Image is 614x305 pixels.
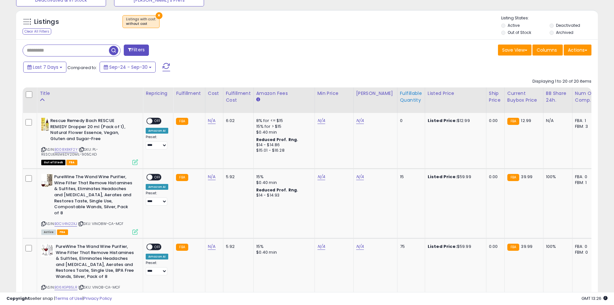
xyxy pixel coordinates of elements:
button: Sep-24 - Sep-30 [100,62,156,73]
a: N/A [208,174,216,180]
small: FBA [176,118,188,125]
a: B06XGP85LR [54,285,77,290]
div: Amazon Fees [256,90,312,97]
span: OFF [152,175,163,180]
span: OFF [152,118,163,124]
a: N/A [317,243,325,250]
div: 5.92 [226,244,249,249]
label: Archived [556,30,573,35]
span: OFF [152,244,163,250]
a: N/A [356,117,364,124]
div: BB Share 24h. [546,90,570,104]
span: | SKU: VINO8W-CA-MCF [78,221,123,226]
span: FBA [66,160,77,165]
h5: Listings [34,17,59,26]
div: Fulfillment [176,90,202,97]
div: 15% for > $15 [256,124,310,129]
small: FBA [507,174,519,181]
span: | SKU: PL-RESCUEREMEDY20ML-905CAD [41,147,98,157]
span: 12.99 [521,117,531,124]
small: Amazon Fees. [256,97,260,103]
div: Preset: [146,135,168,149]
div: 100% [546,244,567,249]
a: B008X8KF2Y [54,147,78,152]
div: 15 [400,174,420,180]
div: Num of Comp. [575,90,599,104]
img: 414N95ubrgL._SL40_.jpg [41,244,54,257]
div: 0.00 [489,118,500,124]
span: Last 7 Days [33,64,58,70]
div: 0.00 [489,174,500,180]
small: FBA [176,174,188,181]
span: Sep-24 - Sep-30 [109,64,148,70]
div: FBA: 0 [575,244,596,249]
b: Listed Price: [428,117,457,124]
label: Out of Stock [508,30,531,35]
strong: Copyright [6,295,30,301]
div: Amazon AI [146,254,168,259]
b: Listed Price: [428,243,457,249]
div: 5.92 [226,174,249,180]
div: ASIN: [41,118,138,164]
button: Save View [498,45,531,56]
button: Filters [124,45,149,56]
div: $14 - $14.93 [256,193,310,198]
a: Terms of Use [55,295,83,301]
div: 100% [546,174,567,180]
button: × [156,12,162,19]
span: 39.99 [521,174,532,180]
button: Last 7 Days [23,62,66,73]
div: 8% for <= $15 [256,118,310,124]
div: FBM: 1 [575,180,596,186]
div: FBA: 1 [575,118,596,124]
a: N/A [317,117,325,124]
div: Amazon AI [146,184,168,190]
b: Listed Price: [428,174,457,180]
button: Columns [532,45,563,56]
b: PureWine The Wand Wine Purifier, Wine Filter That Remove Histamines & Sulfites, Eliminates Headac... [54,174,132,218]
span: Columns [537,47,557,53]
small: FBA [176,244,188,251]
div: FBM: 3 [575,124,596,129]
b: PureWine The Wand Wine Purifier, Wine Filter That Remove Histamines & Sulfites, Eliminates Headac... [56,244,134,281]
span: All listings that are currently out of stock and unavailable for purchase on Amazon [41,160,65,165]
a: N/A [208,243,216,250]
div: Current Buybox Price [507,90,541,104]
div: N/A [546,118,567,124]
img: 41j6VVYeg0L._SL40_.jpg [41,118,49,131]
div: Title [40,90,140,97]
div: Displaying 1 to 20 of 20 items [532,78,591,85]
div: Preset: [146,261,168,275]
div: 15% [256,174,310,180]
div: Preset: [146,191,168,206]
div: FBM: 0 [575,249,596,255]
a: N/A [208,117,216,124]
div: $14 - $14.86 [256,142,310,148]
div: Amazon AI [146,128,168,134]
div: 0.00 [489,244,500,249]
div: FBA: 0 [575,174,596,180]
div: Fulfillment Cost [226,90,251,104]
label: Active [508,23,520,28]
b: Reduced Prof. Rng. [256,187,298,193]
div: Cost [208,90,220,97]
p: Listing States: [501,15,598,21]
span: 2025-10-8 13:26 GMT [581,295,608,301]
a: B0CV4N22XJ [54,221,77,227]
div: Clear All Filters [23,28,51,35]
small: FBA [507,118,519,125]
a: Privacy Policy [83,295,112,301]
div: without cost [126,22,156,26]
div: $59.99 [428,174,481,180]
div: Fulfillable Quantity [400,90,422,104]
div: Repricing [146,90,171,97]
div: 15% [256,244,310,249]
a: N/A [356,243,364,250]
label: Deactivated [556,23,580,28]
b: Rescue Remedy Bach RESCUE REMEDY Dropper 20 ml (Pack of 1), Natural Flower Essence, Vegan, Gluten... [50,118,129,143]
button: Actions [564,45,591,56]
div: [PERSON_NAME] [356,90,395,97]
div: 75 [400,244,420,249]
div: $0.40 min [256,180,310,186]
div: seller snap | | [6,296,112,302]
